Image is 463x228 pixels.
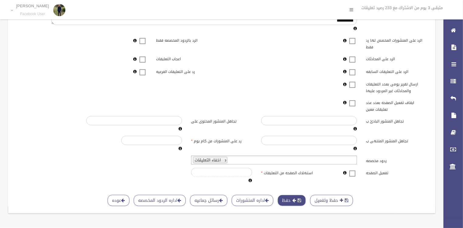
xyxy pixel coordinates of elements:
[362,67,432,75] label: الرد على التعليقات السابقه
[362,79,432,95] label: ارسال تقرير يومى بعدد التعليقات والمحادثات غير المردود عليها
[152,67,222,75] label: رد على التعليقات الفرعيه
[187,116,257,125] label: تجاهل المنشور المحتوى على
[257,168,327,176] label: استهلاك الصفحه من التعليقات
[190,195,228,206] a: رسائل جماعيه
[362,136,432,144] label: تجاهل المنشور المنتهى ب
[195,156,221,164] span: اخفاء التعليقات
[362,36,432,51] label: الرد على المنشورات المخصص لها رد فقط
[134,195,186,206] a: اداره الردود المخصصه
[108,195,130,206] a: عوده
[16,4,49,8] p: [PERSON_NAME]
[278,195,306,206] button: حفظ
[362,156,432,164] label: ردود مخصصه
[187,136,257,144] label: رد على المنشورات من كام يوم
[310,195,353,206] button: حفظ وتفعيل
[232,195,273,206] a: اداره المنشورات
[152,54,222,63] label: اعجاب التعليقات
[152,36,222,44] label: الرد بالردود المخصصه فقط
[362,98,432,113] label: ايقاف تفعيل الصفحه بعدد عدد تعليقات معين
[362,168,432,176] label: تفعيل الصفحه
[362,116,432,125] label: تجاهل المنشور البادئ ب
[362,54,432,63] label: الرد على المحادثات
[16,12,49,16] small: Facebook User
